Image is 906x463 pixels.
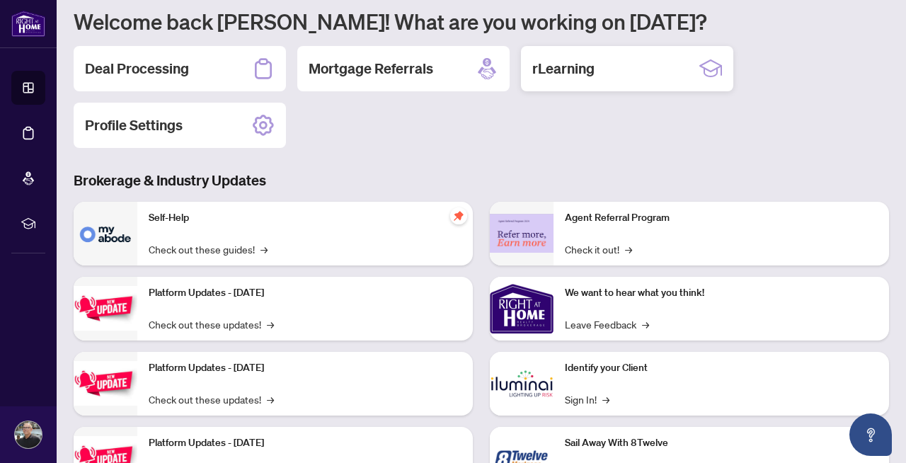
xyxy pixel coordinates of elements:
[74,202,137,265] img: Self-Help
[149,316,274,332] a: Check out these updates!→
[565,360,878,376] p: Identify your Client
[849,413,892,456] button: Open asap
[85,59,189,79] h2: Deal Processing
[565,210,878,226] p: Agent Referral Program
[532,59,595,79] h2: rLearning
[625,241,632,257] span: →
[15,421,42,448] img: Profile Icon
[565,435,878,451] p: Sail Away With 8Twelve
[11,11,45,37] img: logo
[85,115,183,135] h2: Profile Settings
[490,214,554,253] img: Agent Referral Program
[149,285,461,301] p: Platform Updates - [DATE]
[309,59,433,79] h2: Mortgage Referrals
[74,361,137,406] img: Platform Updates - July 8, 2025
[642,316,649,332] span: →
[149,210,461,226] p: Self-Help
[149,391,274,407] a: Check out these updates!→
[602,391,609,407] span: →
[490,352,554,416] img: Identify your Client
[565,241,632,257] a: Check it out!→
[565,285,878,301] p: We want to hear what you think!
[267,316,274,332] span: →
[565,391,609,407] a: Sign In!→
[149,241,268,257] a: Check out these guides!→
[267,391,274,407] span: →
[450,207,467,224] span: pushpin
[149,435,461,451] p: Platform Updates - [DATE]
[74,286,137,331] img: Platform Updates - July 21, 2025
[490,277,554,341] img: We want to hear what you think!
[149,360,461,376] p: Platform Updates - [DATE]
[260,241,268,257] span: →
[74,8,889,35] h1: Welcome back [PERSON_NAME]! What are you working on [DATE]?
[74,171,889,190] h3: Brokerage & Industry Updates
[565,316,649,332] a: Leave Feedback→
